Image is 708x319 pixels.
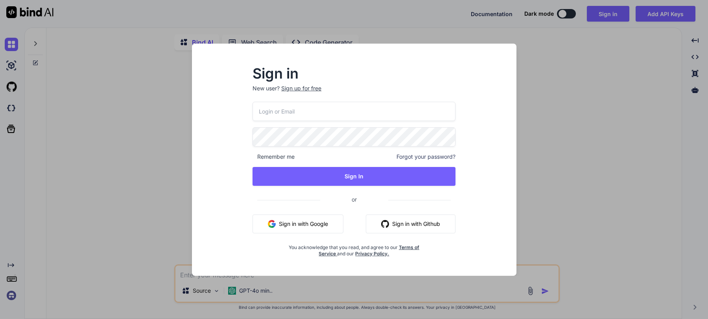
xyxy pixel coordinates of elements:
button: Sign in with Github [366,214,455,233]
div: Sign up for free [281,84,321,92]
button: Sign in with Google [253,214,343,233]
a: Privacy Policy. [355,251,389,257]
button: Sign In [253,167,455,186]
img: google [268,220,276,228]
input: Login or Email [253,102,455,121]
img: github [381,220,389,228]
a: Terms of Service [319,244,419,257]
span: Forgot your password? [396,153,455,161]
span: Remember me [253,153,295,161]
div: You acknowledge that you read, and agree to our and our [286,240,422,257]
p: New user? [253,84,455,102]
h2: Sign in [253,67,455,80]
span: or [320,190,388,209]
